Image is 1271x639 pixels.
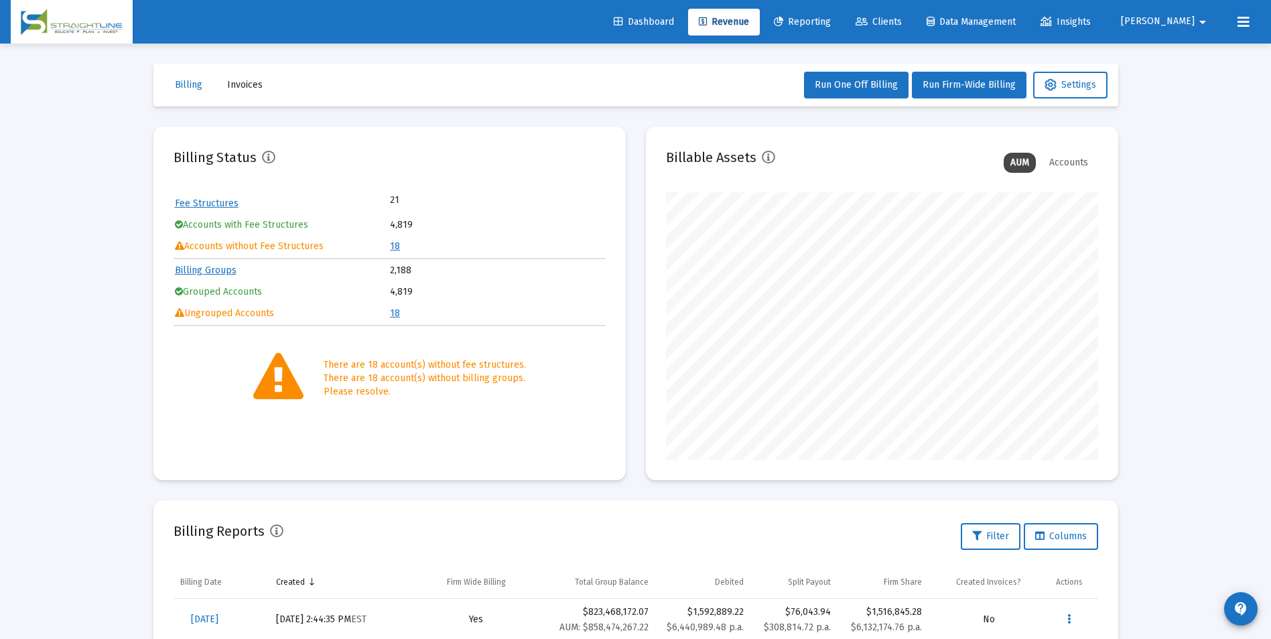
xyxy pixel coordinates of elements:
[1043,153,1095,173] div: Accounts
[929,566,1049,598] td: Column Created Invoices?
[1105,8,1227,35] button: [PERSON_NAME]
[191,614,218,625] span: [DATE]
[1024,523,1098,550] button: Columns
[1041,16,1091,27] span: Insights
[715,577,744,587] div: Debited
[390,194,497,207] td: 21
[757,606,831,634] div: $76,043.94
[1045,79,1096,90] span: Settings
[666,147,756,168] h2: Billable Assets
[655,566,750,598] td: Column Debited
[851,622,922,633] small: $6,132,174.76 p.a.
[804,72,909,98] button: Run One Off Billing
[956,577,1021,587] div: Created Invoices?
[916,9,1026,35] a: Data Management
[21,9,123,35] img: Dashboard
[390,215,604,235] td: 4,819
[390,240,400,252] a: 18
[1049,566,1098,598] td: Column Actions
[227,79,263,90] span: Invoices
[1030,9,1101,35] a: Insights
[1195,9,1211,35] mat-icon: arrow_drop_down
[216,72,273,98] button: Invoices
[788,577,831,587] div: Split Payout
[575,577,649,587] div: Total Group Balance
[838,566,929,598] td: Column Firm Share
[164,72,213,98] button: Billing
[935,613,1042,626] div: No
[927,16,1016,27] span: Data Management
[1004,153,1036,173] div: AUM
[1121,16,1195,27] span: [PERSON_NAME]
[763,9,842,35] a: Reporting
[972,530,1009,542] span: Filter
[276,577,305,587] div: Created
[1033,72,1108,98] button: Settings
[390,307,400,319] a: 18
[815,79,898,90] span: Run One Off Billing
[276,613,410,626] div: [DATE] 2:44:35 PM
[175,303,389,324] td: Ungrouped Accounts
[180,606,229,633] a: [DATE]
[884,577,922,587] div: Firm Share
[351,614,366,625] small: EST
[1233,601,1249,617] mat-icon: contact_support
[175,79,202,90] span: Billing
[175,215,389,235] td: Accounts with Fee Structures
[667,622,744,633] small: $6,440,989.48 p.a.
[390,261,604,281] td: 2,188
[180,577,222,587] div: Billing Date
[324,372,526,385] div: There are 18 account(s) without billing groups.
[175,198,239,209] a: Fee Structures
[923,79,1016,90] span: Run Firm-Wide Billing
[535,566,655,598] td: Column Total Group Balance
[688,9,760,35] a: Revenue
[417,566,535,598] td: Column Firm Wide Billing
[912,72,1026,98] button: Run Firm-Wide Billing
[699,16,749,27] span: Revenue
[559,622,649,633] small: AUM: $858,474,267.22
[764,622,831,633] small: $308,814.72 p.a.
[1035,530,1087,542] span: Columns
[269,566,417,598] td: Column Created
[750,566,838,598] td: Column Split Payout
[390,282,604,302] td: 4,819
[844,606,922,619] div: $1,516,845.28
[845,9,913,35] a: Clients
[541,606,648,634] div: $823,468,172.07
[424,613,529,626] div: Yes
[174,566,270,598] td: Column Billing Date
[174,147,257,168] h2: Billing Status
[175,282,389,302] td: Grouped Accounts
[175,265,237,276] a: Billing Groups
[774,16,831,27] span: Reporting
[961,523,1020,550] button: Filter
[603,9,685,35] a: Dashboard
[1056,577,1083,587] div: Actions
[662,606,744,619] div: $1,592,889.22
[447,577,506,587] div: Firm Wide Billing
[174,520,265,542] h2: Billing Reports
[614,16,674,27] span: Dashboard
[324,358,526,372] div: There are 18 account(s) without fee structures.
[856,16,902,27] span: Clients
[175,236,389,257] td: Accounts without Fee Structures
[324,385,526,399] div: Please resolve.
